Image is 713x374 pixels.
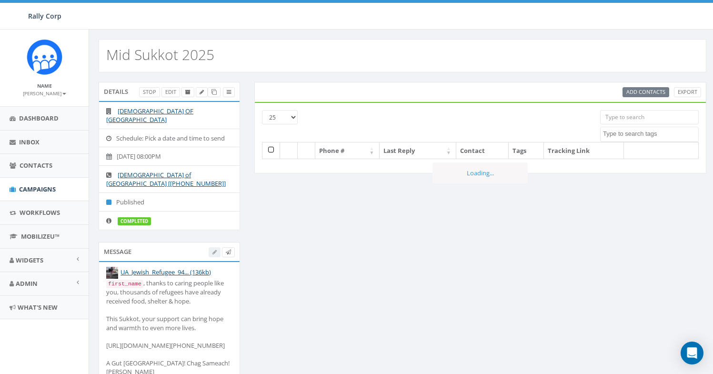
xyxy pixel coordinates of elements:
th: Phone # [315,142,380,159]
a: Edit [161,87,180,97]
li: Schedule: Pick a date and time to send [99,129,240,148]
i: Schedule: Pick a date and time to send [106,135,116,142]
a: [DEMOGRAPHIC_DATA] OF [GEOGRAPHIC_DATA] [106,107,193,124]
span: MobilizeU™ [21,232,60,241]
h2: Mid Sukkot 2025 [106,47,214,62]
span: Rally Corp [28,11,61,20]
span: Dashboard [19,114,59,122]
code: first_name [106,280,143,288]
span: Edit Campaign Title [200,88,204,95]
span: Clone Campaign [211,88,217,95]
span: Send Test Message [226,248,231,255]
th: Contact [456,142,509,159]
a: Export [674,87,701,97]
img: Icon_1.png [27,39,62,75]
a: [PERSON_NAME] [23,89,66,97]
th: Tracking Link [544,142,624,159]
i: Published [106,199,116,205]
div: Open Intercom Messenger [681,342,703,364]
span: Widgets [16,256,43,264]
span: Workflows [20,208,60,217]
th: Last Reply [380,142,457,159]
div: Message [99,242,240,261]
small: Name [37,82,52,89]
div: Loading... [432,162,528,184]
span: What's New [18,303,58,312]
a: Stop [139,87,160,97]
li: Published [99,192,240,212]
th: Tags [509,142,544,159]
a: [DEMOGRAPHIC_DATA] of [GEOGRAPHIC_DATA] [[PHONE_NUMBER]] [106,171,226,188]
a: UA_Jewish_Refugee_94... (136kb) [121,268,211,276]
li: [DATE] 08:00PM [99,147,240,166]
span: Campaigns [19,185,56,193]
span: Contacts [20,161,52,170]
span: Admin [16,279,38,288]
span: Archive Campaign [185,88,191,95]
small: [PERSON_NAME] [23,90,66,97]
span: View Campaign Delivery Statistics [227,88,231,95]
span: Inbox [19,138,40,146]
div: Details [99,82,240,101]
input: Type to search [600,110,699,124]
textarea: Search [603,130,698,138]
label: completed [118,217,151,226]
